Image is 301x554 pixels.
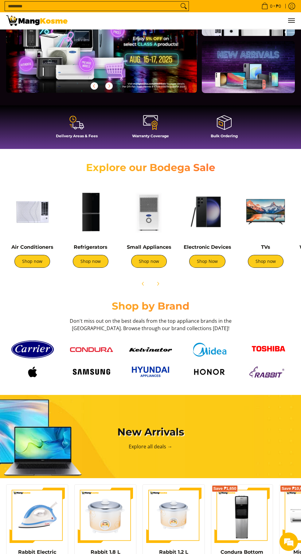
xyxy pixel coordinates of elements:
[68,317,233,332] h3: Don't miss out on the best deals from the top appliance brands in the [GEOGRAPHIC_DATA]. Browse t...
[73,255,108,268] a: Shop now
[70,366,113,378] img: Logo samsung wordmark
[260,3,283,10] span: •
[190,134,258,138] h4: Bulk Ordering
[11,364,54,380] img: Logo apple
[43,115,111,143] a: Delivery Areas & Fees
[64,186,117,238] img: Refrigerators
[124,364,177,380] a: Hyundai 2
[188,364,231,380] img: Logo honor
[6,186,58,238] img: Air Conditioners
[117,115,184,143] a: Warranty Coverage
[102,79,116,93] button: Next
[151,277,165,291] button: Next
[127,244,171,250] a: Small Appliances
[74,12,295,29] ul: Customer Navigation
[129,364,172,380] img: Hyundai 2
[188,343,231,357] img: Midea logo 405e5d5e af7e 429b b899 c48f4df307b6
[242,341,295,358] a: Toshiba logo
[183,364,236,380] a: Logo honor
[11,338,54,361] img: Carrier logo 1 98356 9b90b2e1 0bd1 49ad 9aa2 9ddb2e94a36b
[74,244,107,250] a: Refrigerators
[179,2,189,11] button: Search
[88,79,101,93] button: Previous
[6,15,68,26] img: Mang Kosme: Your Home Appliances Warehouse Sale Partner!
[146,488,201,543] img: rabbit-1.2-liter-rice-cooker-yellow-full-view-mang-kosme
[181,186,233,238] img: Electronic Devices
[269,4,273,8] span: 0
[287,12,295,29] button: Menu
[183,343,236,357] a: Midea logo 405e5d5e af7e 429b b899 c48f4df307b6
[136,277,150,291] button: Previous
[74,12,295,29] nav: Main Menu
[189,255,225,268] a: Shop Now
[6,300,295,312] h2: Shop by Brand
[78,488,133,543] img: https://mangkosme.com/products/rabbit-1-8-l-rice-cooker-yellow-class-a
[275,4,282,8] span: ₱0
[129,347,172,352] img: Kelvinator button 9a26f67e caed 448c 806d e01e406ddbdc
[6,364,59,380] a: Logo apple
[131,255,167,268] a: Shop now
[117,134,184,138] h4: Warranty Coverage
[14,255,50,268] a: Shop now
[242,364,295,380] a: Logo rabbit
[124,347,177,352] a: Kelvinator button 9a26f67e caed 448c 806d e01e406ddbdc
[10,488,65,543] img: https://mangkosme.com/products/rabbit-electric-non-stick-dry-iron-5188c-class-a
[11,244,53,250] a: Air Conditioners
[190,115,258,143] a: Bulk Ordering
[248,255,283,268] a: Shop now
[80,161,221,174] h2: Explore our Bodega Sale
[65,366,118,378] a: Logo samsung wordmark
[123,186,175,238] img: Small Appliances
[247,364,290,380] img: Logo rabbit
[214,488,270,543] img: Condura Bottom Loading Water Dispenser (Premium)
[240,186,292,238] img: TVs
[213,487,237,490] span: Save ₱1,650
[6,338,59,361] a: Carrier logo 1 98356 9b90b2e1 0bd1 49ad 9aa2 9ddb2e94a36b
[70,347,113,352] img: Condura logo red
[261,244,270,250] a: TVs
[184,244,231,250] a: Electronic Devices
[43,134,111,138] h4: Delivery Areas & Fees
[129,443,172,450] a: Explore all deals →
[65,347,118,352] a: Condura logo red
[247,341,290,358] img: Toshiba logo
